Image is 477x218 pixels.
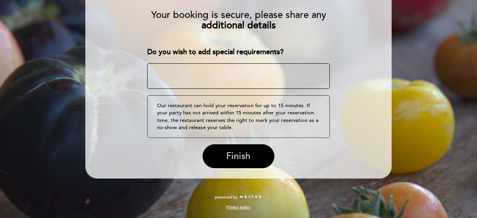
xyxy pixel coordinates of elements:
a: Privacy policy [226,204,250,210]
span: Your booking is secure, please share any [151,9,326,21]
img: MEITRE [239,195,262,199]
div: Do you wish to add special requirements? [147,47,330,57]
a: powered by [215,194,262,200]
span: powered by [215,194,237,200]
div: Our restaurant can hold your reservation for up to 15 minutes. If your party has not arrived with... [147,95,330,138]
button: Finish [203,144,274,168]
b: additional details [201,20,276,31]
span: Finish [226,151,250,162]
